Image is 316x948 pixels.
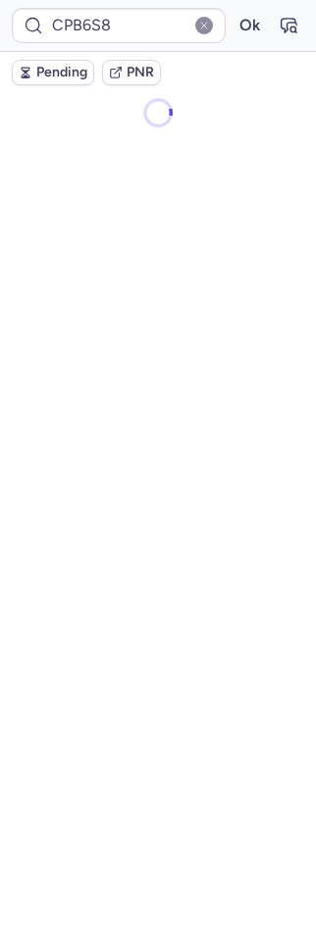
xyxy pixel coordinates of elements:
[102,60,161,85] button: PNR
[127,65,154,80] span: PNR
[12,8,226,43] input: PNR Reference
[12,60,94,85] button: Pending
[36,65,87,80] span: Pending
[234,10,265,41] button: Ok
